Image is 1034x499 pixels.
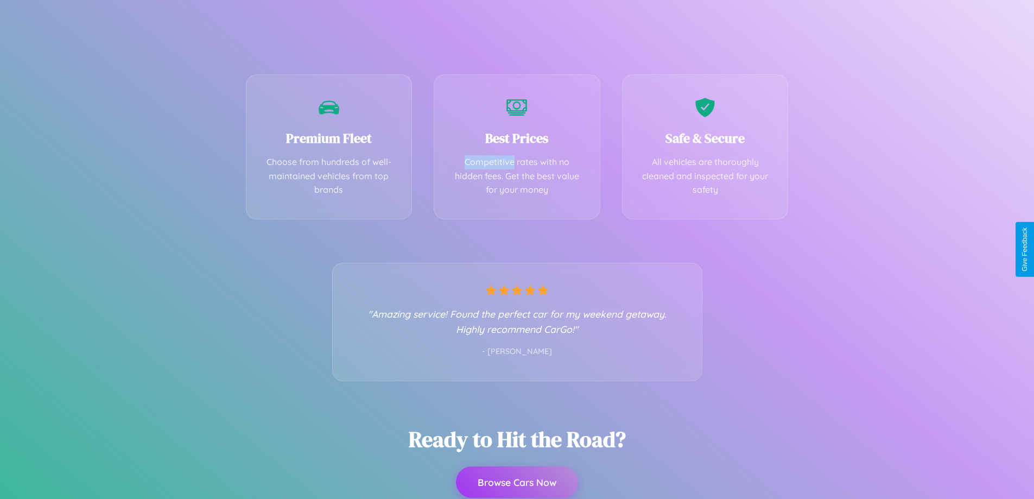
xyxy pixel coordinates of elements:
h3: Safe & Secure [639,129,772,147]
h3: Best Prices [451,129,583,147]
p: Competitive rates with no hidden fees. Get the best value for your money [451,155,583,197]
p: Choose from hundreds of well-maintained vehicles from top brands [263,155,396,197]
div: Give Feedback [1021,228,1029,271]
p: "Amazing service! Found the perfect car for my weekend getaway. Highly recommend CarGo!" [354,306,680,337]
h3: Premium Fleet [263,129,396,147]
p: - [PERSON_NAME] [354,345,680,359]
p: All vehicles are thoroughly cleaned and inspected for your safety [639,155,772,197]
button: Browse Cars Now [456,466,578,498]
h2: Ready to Hit the Road? [409,425,626,454]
